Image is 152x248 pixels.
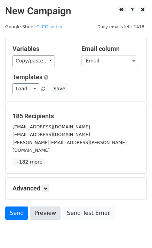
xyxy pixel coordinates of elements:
[13,83,39,94] a: Load...
[5,5,147,17] h2: New Campaign
[37,24,62,29] a: TLCC sell in
[13,124,90,129] small: [EMAIL_ADDRESS][DOMAIN_NAME]
[5,206,28,220] a: Send
[13,158,45,166] a: +182 more
[30,206,61,220] a: Preview
[13,45,71,53] h5: Variables
[13,185,139,192] h5: Advanced
[95,23,147,31] span: Daily emails left: 1418
[95,24,147,29] a: Daily emails left: 1418
[13,73,42,81] a: Templates
[117,215,152,248] iframe: Chat Widget
[13,140,127,153] small: [PERSON_NAME][EMAIL_ADDRESS][PERSON_NAME][DOMAIN_NAME]
[13,55,55,66] a: Copy/paste...
[50,83,68,94] button: Save
[13,132,90,137] small: [EMAIL_ADDRESS][DOMAIN_NAME]
[62,206,115,220] a: Send Test Email
[13,112,139,120] h5: 185 Recipients
[81,45,140,53] h5: Email column
[5,24,62,29] small: Google Sheet:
